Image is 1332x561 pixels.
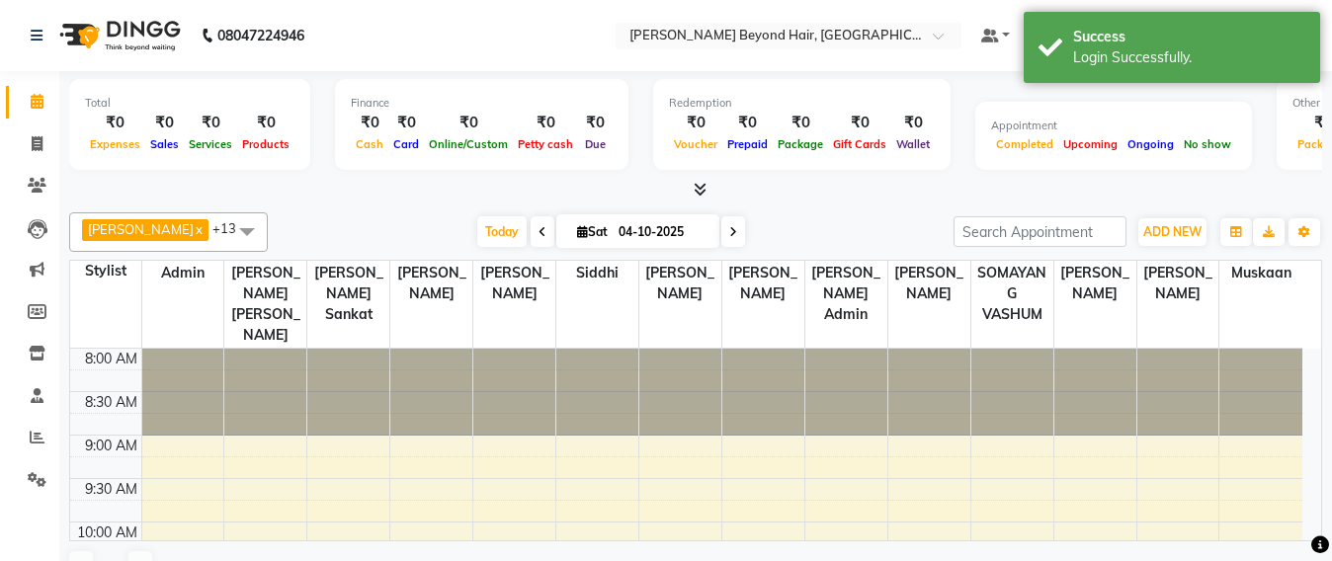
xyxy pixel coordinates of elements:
div: ₹0 [424,112,513,134]
div: ₹0 [722,112,773,134]
div: ₹0 [145,112,184,134]
div: 8:00 AM [81,349,141,369]
span: Today [477,216,527,247]
div: 10:00 AM [73,522,141,543]
span: Gift Cards [828,137,891,151]
span: [PERSON_NAME] [390,261,472,306]
span: Card [388,137,424,151]
span: Siddhi [556,261,638,285]
div: Redemption [669,95,935,112]
span: +13 [212,220,251,236]
div: ₹0 [773,112,828,134]
div: ₹0 [891,112,935,134]
div: Stylist [70,261,141,281]
input: 2025-10-04 [613,217,711,247]
div: 9:30 AM [81,479,141,500]
span: [PERSON_NAME] [1137,261,1219,306]
div: ₹0 [578,112,613,134]
div: ₹0 [388,112,424,134]
span: Sales [145,137,184,151]
span: Prepaid [722,137,773,151]
span: Due [580,137,611,151]
span: Wallet [891,137,935,151]
span: Completed [991,137,1058,151]
span: [PERSON_NAME] [888,261,970,306]
div: ₹0 [828,112,891,134]
div: Login Successfully. [1073,47,1305,68]
input: Search Appointment [954,216,1126,247]
span: Upcoming [1058,137,1123,151]
span: Cash [351,137,388,151]
span: Online/Custom [424,137,513,151]
div: ₹0 [85,112,145,134]
span: [PERSON_NAME] [722,261,804,306]
div: Appointment [991,118,1236,134]
span: ADD NEW [1143,224,1202,239]
span: Services [184,137,237,151]
span: Voucher [669,137,722,151]
a: x [194,221,203,237]
span: Petty cash [513,137,578,151]
span: [PERSON_NAME] [473,261,555,306]
span: Package [773,137,828,151]
b: 08047224946 [217,8,304,63]
div: ₹0 [237,112,294,134]
div: ₹0 [184,112,237,134]
div: Total [85,95,294,112]
span: [PERSON_NAME] [PERSON_NAME] [224,261,306,348]
span: [PERSON_NAME] [1054,261,1136,306]
span: Muskaan [1219,261,1302,285]
img: logo [50,8,186,63]
div: Success [1073,27,1305,47]
div: 9:00 AM [81,436,141,456]
div: 8:30 AM [81,392,141,413]
span: Sat [572,224,613,239]
span: Admin [142,261,224,285]
div: ₹0 [351,112,388,134]
button: ADD NEW [1138,218,1207,246]
div: ₹0 [513,112,578,134]
span: [PERSON_NAME] [639,261,721,306]
span: No show [1179,137,1236,151]
span: [PERSON_NAME] admin [805,261,887,327]
span: SOMAYANG VASHUM [971,261,1053,327]
span: [PERSON_NAME] Sankat [307,261,389,327]
span: Expenses [85,137,145,151]
span: [PERSON_NAME] [88,221,194,237]
div: ₹0 [669,112,722,134]
span: Ongoing [1123,137,1179,151]
div: Finance [351,95,613,112]
span: Products [237,137,294,151]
